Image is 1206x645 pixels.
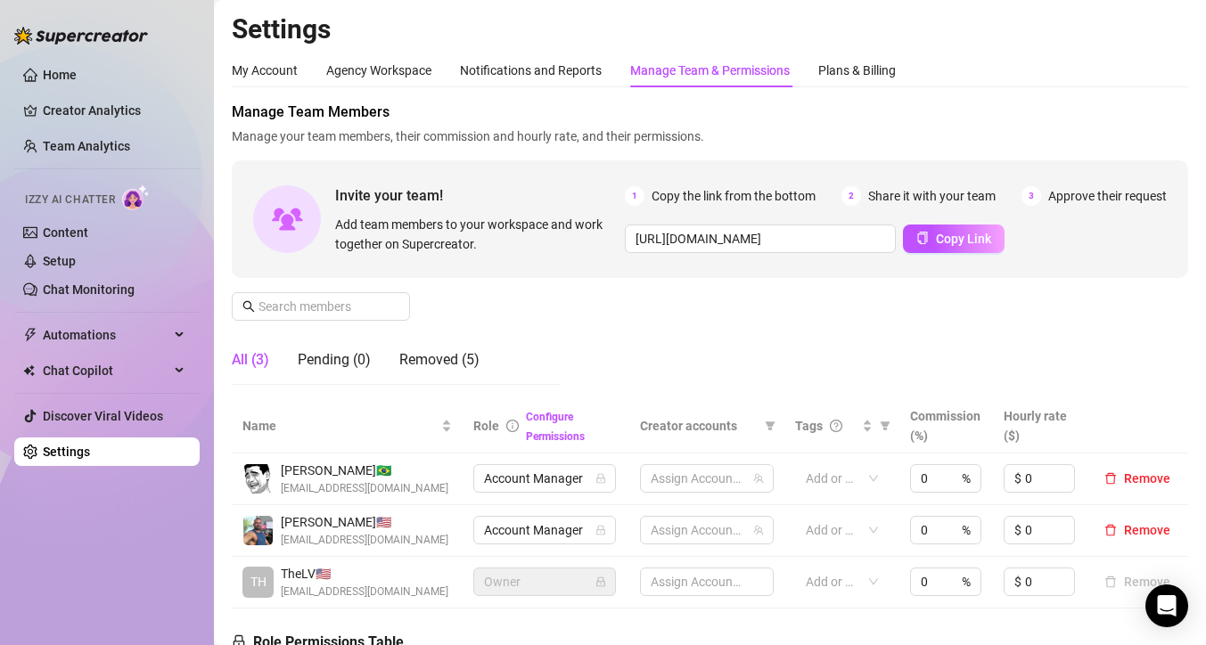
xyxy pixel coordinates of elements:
span: Account Manager [484,465,605,492]
span: Automations [43,321,169,349]
span: filter [880,420,890,431]
span: info-circle [506,420,519,432]
span: Share it with your team [868,186,996,206]
button: Remove [1097,468,1177,489]
div: Agency Workspace [326,61,431,80]
div: Notifications and Reports [460,61,602,80]
span: question-circle [830,420,842,432]
span: Chat Copilot [43,356,169,385]
span: delete [1104,524,1117,536]
button: Copy Link [903,225,1005,253]
span: filter [876,412,894,439]
th: Hourly rate ($) [993,399,1087,453]
a: Settings [43,445,90,459]
span: Approve their request [1048,186,1167,206]
th: Name [232,399,463,453]
span: [PERSON_NAME] 🇺🇸 [281,512,448,532]
span: 2 [841,186,861,206]
div: Open Intercom Messenger [1145,584,1188,627]
input: Search members [258,297,385,316]
span: team [753,525,764,535]
span: Add team members to your workspace and work together on Supercreator. [335,215,618,254]
a: Configure Permissions [526,411,585,443]
span: lock [595,473,606,484]
span: Manage your team members, their commission and hourly rate, and their permissions. [232,127,1188,146]
a: Chat Monitoring [43,282,135,297]
a: Discover Viral Videos [43,409,163,423]
span: team [753,473,764,484]
h2: Settings [232,12,1188,46]
img: João Vitor Vieira de Souza [243,464,273,494]
span: Izzy AI Chatter [25,192,115,208]
span: TH [250,572,267,592]
div: My Account [232,61,298,80]
span: 3 [1021,186,1041,206]
a: Creator Analytics [43,96,185,125]
span: delete [1104,472,1117,485]
span: Manage Team Members [232,102,1188,123]
span: Copy the link from the bottom [652,186,816,206]
span: Creator accounts [640,416,758,436]
span: [EMAIL_ADDRESS][DOMAIN_NAME] [281,584,448,600]
span: search [242,300,255,313]
span: Name [242,416,438,436]
span: TheLV 🇺🇸 [281,564,448,584]
span: filter [765,420,775,431]
span: [PERSON_NAME] 🇧🇷 [281,461,448,480]
span: Remove [1124,471,1170,486]
div: All (3) [232,349,269,371]
span: Copy Link [936,232,991,246]
a: Team Analytics [43,139,130,153]
span: 1 [625,186,644,206]
div: Removed (5) [399,349,480,371]
span: Account Manager [484,517,605,543]
div: Plans & Billing [818,61,896,80]
span: Remove [1124,523,1170,537]
a: Setup [43,254,76,268]
span: Owner [484,568,605,595]
span: filter [761,412,779,439]
span: [EMAIL_ADDRESS][DOMAIN_NAME] [281,480,448,497]
a: Content [43,225,88,240]
img: Chat Copilot [23,364,35,377]
span: Role [473,419,499,433]
a: Home [43,68,77,82]
span: copy [916,232,929,244]
span: [EMAIL_ADDRESS][DOMAIN_NAME] [281,532,448,549]
span: Tags [795,416,823,436]
th: Commission (%) [899,399,993,453]
button: Remove [1097,519,1177,541]
span: thunderbolt [23,328,37,342]
img: Felix Gonzalez [243,516,273,545]
span: lock [595,525,606,535]
span: Invite your team! [335,184,625,207]
button: Remove [1097,571,1177,592]
span: lock [595,576,606,587]
div: Manage Team & Permissions [630,61,790,80]
div: Pending (0) [298,349,371,371]
img: logo-BBDzfeDw.svg [14,27,148,45]
img: AI Chatter [122,184,150,210]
